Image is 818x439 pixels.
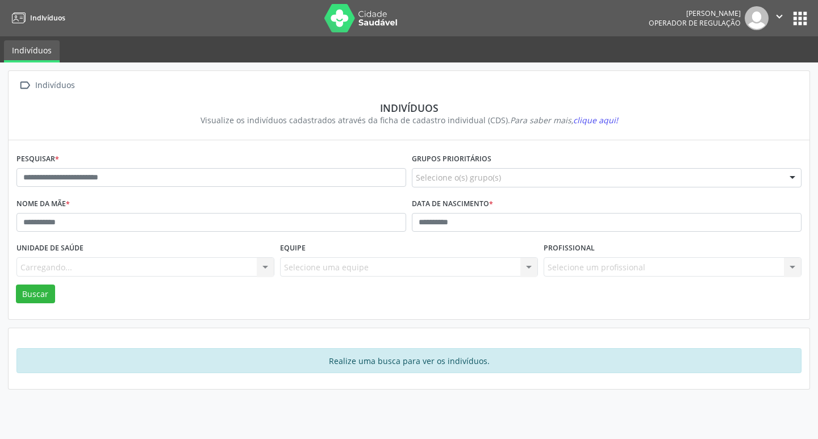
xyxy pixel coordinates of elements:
[510,115,618,126] i: Para saber mais,
[8,9,65,27] a: Indivíduos
[280,240,306,257] label: Equipe
[412,195,493,213] label: Data de nascimento
[16,240,84,257] label: Unidade de saúde
[16,195,70,213] label: Nome da mãe
[16,150,59,168] label: Pesquisar
[24,102,794,114] div: Indivíduos
[412,150,491,168] label: Grupos prioritários
[773,10,786,23] i: 
[573,115,618,126] span: clique aqui!
[16,77,33,94] i: 
[4,40,60,62] a: Indivíduos
[649,18,741,28] span: Operador de regulação
[745,6,769,30] img: img
[16,348,802,373] div: Realize uma busca para ver os indivíduos.
[416,172,501,183] span: Selecione o(s) grupo(s)
[24,114,794,126] div: Visualize os indivíduos cadastrados através da ficha de cadastro individual (CDS).
[16,77,77,94] a:  Indivíduos
[769,6,790,30] button: 
[790,9,810,28] button: apps
[16,285,55,304] button: Buscar
[33,77,77,94] div: Indivíduos
[30,13,65,23] span: Indivíduos
[649,9,741,18] div: [PERSON_NAME]
[544,240,595,257] label: Profissional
